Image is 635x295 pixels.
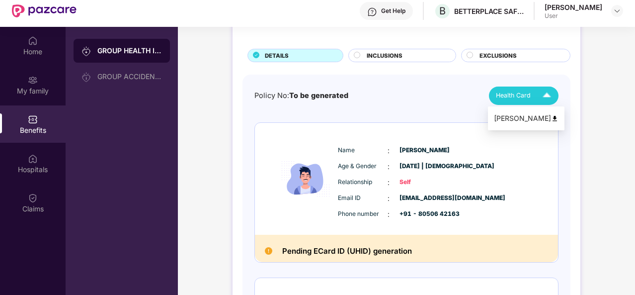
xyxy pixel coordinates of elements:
button: Health Card [489,87,558,105]
img: New Pazcare Logo [12,4,77,17]
span: : [388,209,390,220]
img: svg+xml;base64,PHN2ZyBpZD0iSGVscC0zMngzMiIgeG1sbnM9Imh0dHA6Ly93d3cudzMub3JnLzIwMDAvc3ZnIiB3aWR0aD... [367,7,377,17]
span: +91 - 80506 42163 [399,209,449,219]
img: svg+xml;base64,PHN2ZyBpZD0iSG9tZSIgeG1sbnM9Imh0dHA6Ly93d3cudzMub3JnLzIwMDAvc3ZnIiB3aWR0aD0iMjAiIG... [28,36,38,46]
img: svg+xml;base64,PHN2ZyB3aWR0aD0iMjAiIGhlaWdodD0iMjAiIHZpZXdCb3g9IjAgMCAyMCAyMCIgZmlsbD0ibm9uZSIgeG... [81,46,91,56]
div: Policy No: [254,90,348,101]
span: Relationship [338,178,388,187]
img: svg+xml;base64,PHN2ZyB3aWR0aD0iMjAiIGhlaWdodD0iMjAiIHZpZXdCb3g9IjAgMCAyMCAyMCIgZmlsbD0ibm9uZSIgeG... [28,75,38,85]
img: svg+xml;base64,PHN2ZyBpZD0iSG9zcGl0YWxzIiB4bWxucz0iaHR0cDovL3d3dy53My5vcmcvMjAwMC9zdmciIHdpZHRoPS... [28,154,38,164]
div: GROUP HEALTH INSURANCE [97,46,162,56]
span: : [388,193,390,204]
div: User [545,12,602,20]
div: [PERSON_NAME] [494,113,558,124]
span: : [388,161,390,172]
div: [PERSON_NAME] [545,2,602,12]
span: INCLUSIONS [367,51,402,60]
span: EXCLUSIONS [479,51,517,60]
span: [DATE] | [DEMOGRAPHIC_DATA] [399,162,449,171]
img: svg+xml;base64,PHN2ZyBpZD0iQ2xhaW0iIHhtbG5zPSJodHRwOi8vd3d3LnczLm9yZy8yMDAwL3N2ZyIgd2lkdGg9IjIwIi... [28,193,38,203]
img: svg+xml;base64,PHN2ZyBpZD0iQmVuZWZpdHMiIHhtbG5zPSJodHRwOi8vd3d3LnczLm9yZy8yMDAwL3N2ZyIgd2lkdGg9Ij... [28,114,38,124]
div: GROUP ACCIDENTAL INSURANCE [97,73,162,81]
span: Phone number [338,209,388,219]
div: Get Help [381,7,405,15]
img: svg+xml;base64,PHN2ZyBpZD0iRHJvcGRvd24tMzJ4MzIiIHhtbG5zPSJodHRwOi8vd3d3LnczLm9yZy8yMDAwL3N2ZyIgd2... [613,7,621,15]
img: svg+xml;base64,PHN2ZyB3aWR0aD0iMjAiIGhlaWdodD0iMjAiIHZpZXdCb3g9IjAgMCAyMCAyMCIgZmlsbD0ibm9uZSIgeG... [81,72,91,82]
span: Name [338,146,388,155]
span: Email ID [338,194,388,203]
span: : [388,177,390,188]
img: icon [276,138,335,220]
img: svg+xml;base64,PHN2ZyB4bWxucz0iaHR0cDovL3d3dy53My5vcmcvMjAwMC9zdmciIHdpZHRoPSI0OCIgaGVpZ2h0PSI0OC... [551,115,558,122]
span: : [388,145,390,156]
span: To be generated [289,91,348,99]
span: [EMAIL_ADDRESS][DOMAIN_NAME] [399,194,449,203]
div: BETTERPLACE SAFETY SOLUTIONS PRIVATE LIMITED [454,6,524,16]
span: DETAILS [265,51,289,60]
span: Health Card [496,91,531,100]
span: B [439,5,446,17]
span: Self [399,178,449,187]
span: [PERSON_NAME] [399,146,449,155]
img: Pending [265,247,272,255]
h2: Pending ECard ID (UHID) generation [282,245,412,258]
span: Age & Gender [338,162,388,171]
img: Icuh8uwCUCF+XjCZyLQsAKiDCM9HiE6CMYmKQaPGkZKaA32CAAACiQcFBJY0IsAAAAASUVORK5CYII= [538,87,556,104]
